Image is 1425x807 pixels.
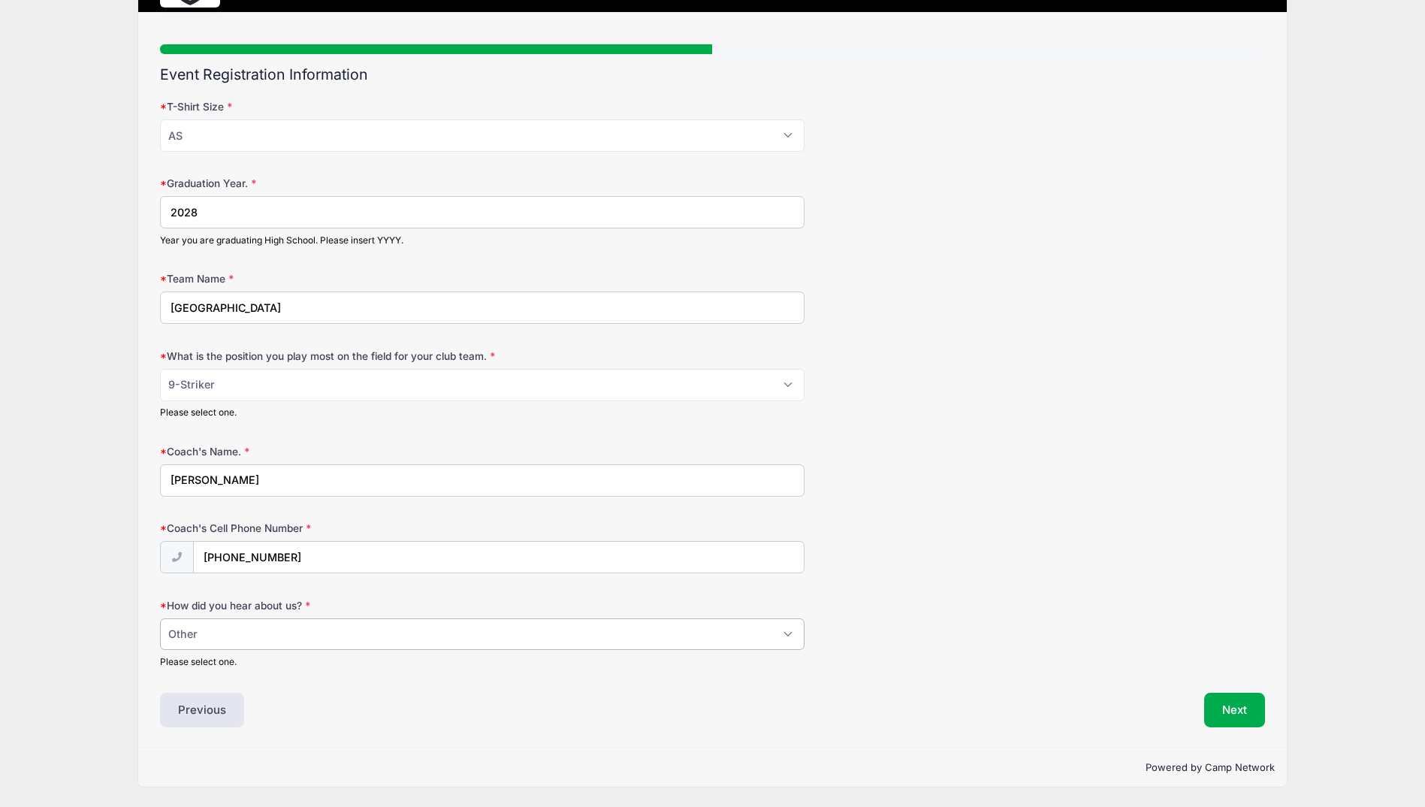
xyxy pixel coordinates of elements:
[160,234,805,247] div: Year you are graduating High School. Please insert YYYY.
[160,521,528,536] label: Coach's Cell Phone Number
[160,655,805,669] div: Please select one.
[160,176,528,191] label: Graduation Year.
[160,66,1264,83] h2: Event Registration Information
[160,598,528,613] label: How did you hear about us?
[160,99,528,114] label: T-Shirt Size
[1204,693,1265,727] button: Next
[160,349,528,364] label: What is the position you play most on the field for your club team.
[160,406,805,419] div: Please select one.
[160,271,528,286] label: Team Name
[150,760,1274,775] p: Powered by Camp Network
[193,541,805,573] input: (xxx) xxx-xxxx
[160,444,528,459] label: Coach's Name.
[160,693,244,727] button: Previous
